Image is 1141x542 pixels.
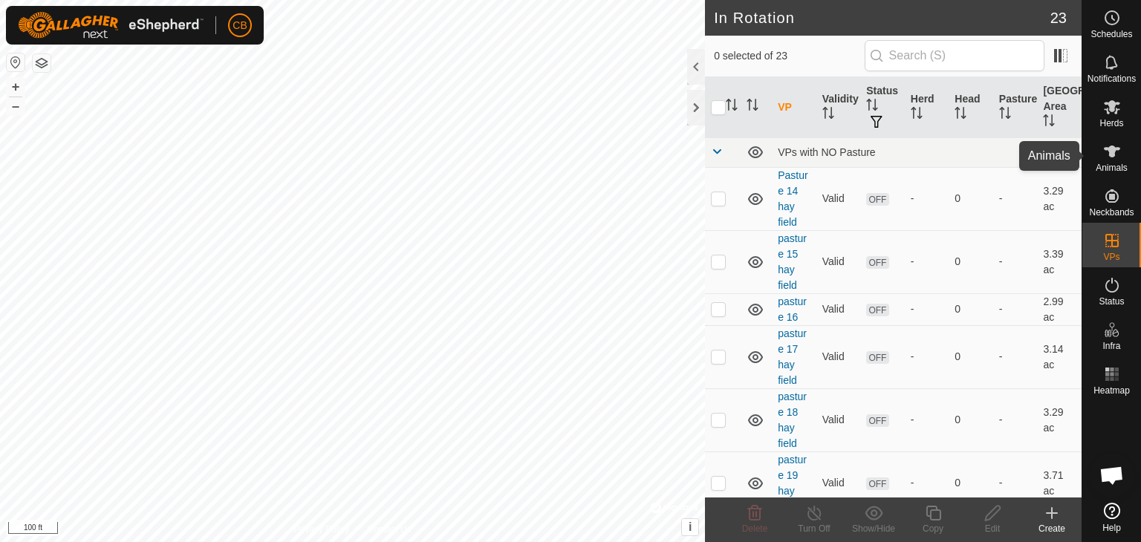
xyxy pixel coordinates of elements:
[33,54,51,72] button: Map Layers
[778,232,807,291] a: pasture 15 hay field
[816,77,861,138] th: Validity
[778,146,1076,158] div: VPs with NO Pasture
[816,451,861,515] td: Valid
[682,519,698,535] button: i
[1037,77,1082,138] th: [GEOGRAPHIC_DATA] Area
[778,391,807,449] a: pasture 18 hay field
[949,325,993,388] td: 0
[1037,388,1082,451] td: 3.29 ac
[816,325,861,388] td: Valid
[747,101,758,113] p-sorticon: Activate to sort
[949,230,993,293] td: 0
[993,293,1038,325] td: -
[726,101,738,113] p-sorticon: Activate to sort
[866,414,888,427] span: OFF
[689,520,692,533] span: i
[955,109,966,121] p-sorticon: Activate to sort
[993,77,1038,138] th: Pasture
[993,167,1038,230] td: -
[816,167,861,230] td: Valid
[367,523,411,536] a: Contact Us
[816,293,861,325] td: Valid
[993,388,1038,451] td: -
[714,9,1050,27] h2: In Rotation
[778,454,807,512] a: pasture 19 hay field
[1090,30,1132,39] span: Schedules
[7,78,25,96] button: +
[714,48,864,64] span: 0 selected of 23
[949,77,993,138] th: Head
[949,167,993,230] td: 0
[1037,230,1082,293] td: 3.39 ac
[866,193,888,206] span: OFF
[18,12,204,39] img: Gallagher Logo
[778,169,807,228] a: Pasture 14 hay field
[772,77,816,138] th: VP
[294,523,350,536] a: Privacy Policy
[816,388,861,451] td: Valid
[1089,208,1134,217] span: Neckbands
[1037,451,1082,515] td: 3.71 ac
[1088,74,1136,83] span: Notifications
[1037,167,1082,230] td: 3.29 ac
[1102,523,1121,532] span: Help
[963,522,1022,535] div: Edit
[866,304,888,316] span: OFF
[7,53,25,71] button: Reset Map
[905,77,949,138] th: Herd
[993,230,1038,293] td: -
[993,325,1038,388] td: -
[816,230,861,293] td: Valid
[778,296,807,323] a: pasture 16
[911,191,943,206] div: -
[1037,293,1082,325] td: 2.99 ac
[866,101,878,113] p-sorticon: Activate to sort
[1037,325,1082,388] td: 3.14 ac
[7,97,25,115] button: –
[866,256,888,269] span: OFF
[949,293,993,325] td: 0
[999,109,1011,121] p-sorticon: Activate to sort
[911,254,943,270] div: -
[742,523,768,534] span: Delete
[778,327,807,386] a: pasture 17 hay field
[1082,497,1141,538] a: Help
[949,388,993,451] td: 0
[1102,342,1120,350] span: Infra
[1103,252,1119,261] span: VPs
[1050,7,1067,29] span: 23
[949,451,993,515] td: 0
[784,522,844,535] div: Turn Off
[1090,453,1134,497] div: Open chat
[911,349,943,365] div: -
[903,522,963,535] div: Copy
[865,40,1044,71] input: Search (S)
[1099,297,1124,306] span: Status
[1096,163,1128,172] span: Animals
[1099,119,1123,128] span: Herds
[911,412,943,428] div: -
[233,18,247,33] span: CB
[911,301,943,317] div: -
[860,77,905,138] th: Status
[866,477,888,490] span: OFF
[822,109,834,121] p-sorticon: Activate to sort
[911,109,923,121] p-sorticon: Activate to sort
[911,475,943,491] div: -
[1022,522,1082,535] div: Create
[1043,117,1055,128] p-sorticon: Activate to sort
[1093,386,1130,395] span: Heatmap
[844,522,903,535] div: Show/Hide
[993,451,1038,515] td: -
[866,351,888,364] span: OFF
